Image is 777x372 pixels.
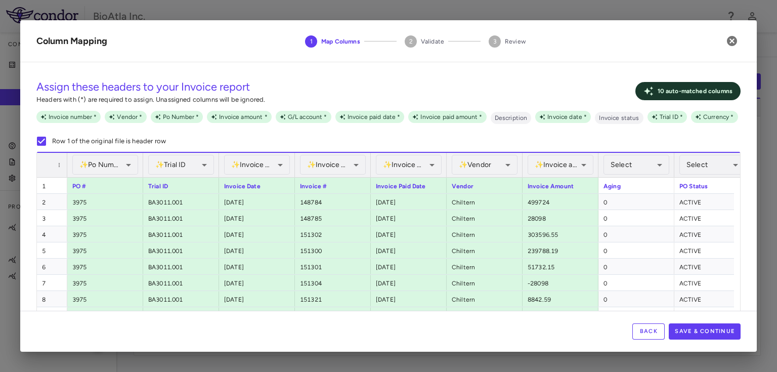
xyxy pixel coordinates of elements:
span: Vendor * [113,112,146,121]
div: PO # [67,178,143,193]
div: 0 [598,210,674,226]
div: [DATE] [219,291,295,307]
div: 8842.59 [523,291,598,307]
div: Chiltern [447,226,523,242]
text: 1 [310,38,313,45]
span: Invoice date * [543,112,591,121]
div: [DATE] [371,226,447,242]
div: 3975 [67,275,143,291]
div: ✨ Invoice paid date [376,155,442,175]
span: Trial ID * [656,112,687,121]
div: BA3011.001 [143,242,219,258]
span: Currency * [699,112,738,121]
span: Invoice amount * [215,112,271,121]
div: Chiltern [447,259,523,274]
div: 3975 [67,242,143,258]
div: 151301 [295,259,371,274]
div: 7 [37,275,67,291]
span: Invoice paid date * [343,112,405,121]
div: [DATE] [219,307,295,323]
div: 0 [598,226,674,242]
div: 3975 [67,226,143,242]
div: BA3011.001 [143,210,219,226]
div: Column Mapping [36,34,107,48]
div: [DATE] [219,242,295,258]
span: Invoice paid amount * [416,112,486,121]
div: [DATE] [371,242,447,258]
div: 6 [37,259,67,274]
div: Invoice Paid Date [371,178,447,193]
div: [DATE] [219,275,295,291]
div: 1 [37,178,67,193]
div: [DATE] [219,226,295,242]
div: [DATE] [219,259,295,274]
div: 3975 [67,307,143,323]
div: 0 [598,259,674,274]
div: [DATE] [371,307,447,323]
div: 9 [37,307,67,323]
div: 0 [598,242,674,258]
div: Invoice Amount [523,178,598,193]
div: ✨ Invoice number [300,155,366,175]
div: BA3011.001 [143,259,219,274]
div: ACTIVE [674,275,750,291]
div: [DATE] [371,210,447,226]
div: 2 [37,194,67,210]
div: Chiltern [447,307,523,323]
div: BA3011.001 [143,275,219,291]
div: ✨ Trial ID [148,155,214,175]
div: 3975 [67,259,143,274]
div: Chiltern [447,291,523,307]
div: 5 [37,242,67,258]
span: G/L account * [284,112,331,121]
div: ACTIVE [674,226,750,242]
button: Back [632,323,665,340]
div: 148784 [295,194,371,210]
div: PO Status [674,178,750,193]
div: Chiltern [447,194,523,210]
div: Chiltern [447,275,523,291]
span: Invoice number * [45,112,101,121]
p: 10 auto- matched column s [658,87,732,96]
div: ACTIVE [674,307,750,323]
span: Select [611,160,632,169]
div: BA3011.001 [143,291,219,307]
div: -28098 [523,275,598,291]
div: 3975 [67,210,143,226]
div: 0 [598,275,674,291]
div: 3 [37,210,67,226]
div: 28098 [523,210,598,226]
div: 499724 [523,194,598,210]
div: 0 [598,291,674,307]
div: [DATE] [219,210,295,226]
div: BA3011.001 [143,194,219,210]
p: Headers with (*) are required to assign. Unassigned columns will be ignored. [36,95,265,104]
div: ✨ Po Number [72,155,138,175]
div: Vendor [447,178,523,193]
div: 3975 [67,291,143,307]
div: Chiltern [447,210,523,226]
span: Invoice status [595,113,643,122]
div: [DATE] [371,194,447,210]
div: 151321 [295,291,371,307]
p: Row 1 of the original file is header row [52,137,166,146]
div: ACTIVE [674,259,750,274]
div: Aging [598,178,674,193]
button: Map Columns [297,23,368,60]
div: 1355 [523,307,598,323]
div: 0 [598,307,674,323]
span: Po Number * [159,112,203,121]
div: 151907 [295,307,371,323]
div: ✨ Vendor [452,155,517,175]
div: 151302 [295,226,371,242]
div: 3975 [67,194,143,210]
div: [DATE] [371,291,447,307]
h5: Assign these headers to your Invoice report [36,78,265,95]
div: Invoice # [295,178,371,193]
div: [DATE] [371,259,447,274]
div: ACTIVE [674,291,750,307]
div: 8 [37,291,67,307]
div: 303596.55 [523,226,598,242]
div: ACTIVE [674,242,750,258]
span: Description [491,113,532,122]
